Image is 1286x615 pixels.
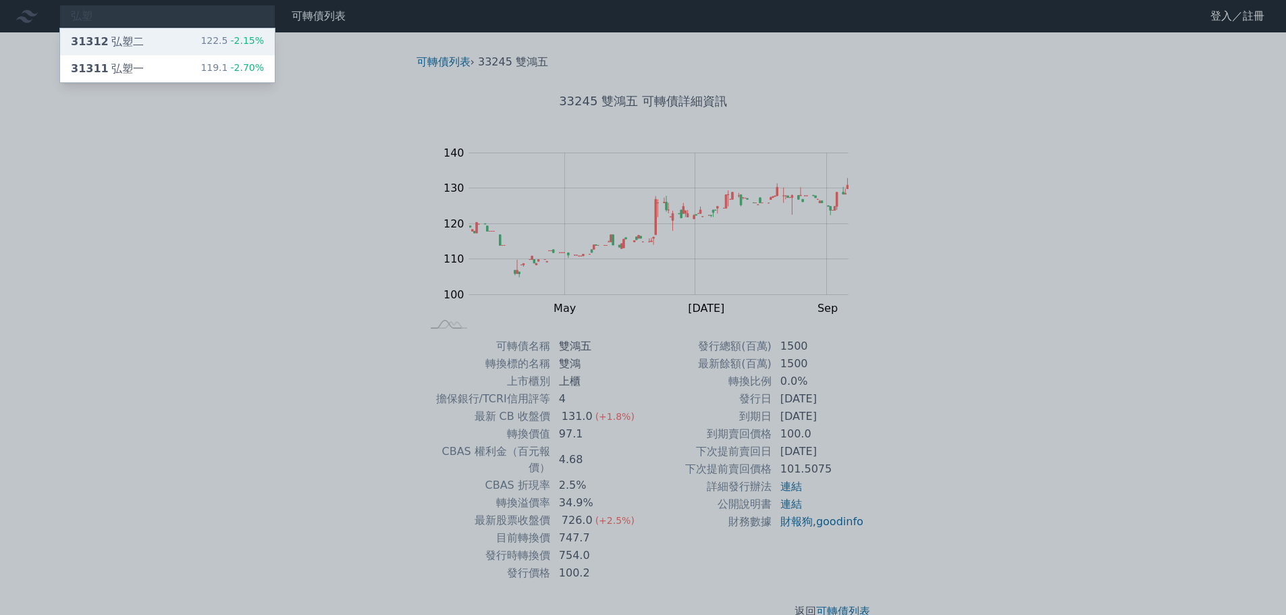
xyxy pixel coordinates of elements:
[60,28,275,55] a: 31312弘塑二 122.5-2.15%
[60,55,275,82] a: 31311弘塑一 119.1-2.70%
[71,34,144,50] div: 弘塑二
[200,34,264,50] div: 122.5
[71,35,109,48] span: 31312
[200,61,264,77] div: 119.1
[71,61,144,77] div: 弘塑一
[71,62,109,75] span: 31311
[227,62,264,73] span: -2.70%
[227,35,264,46] span: -2.15%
